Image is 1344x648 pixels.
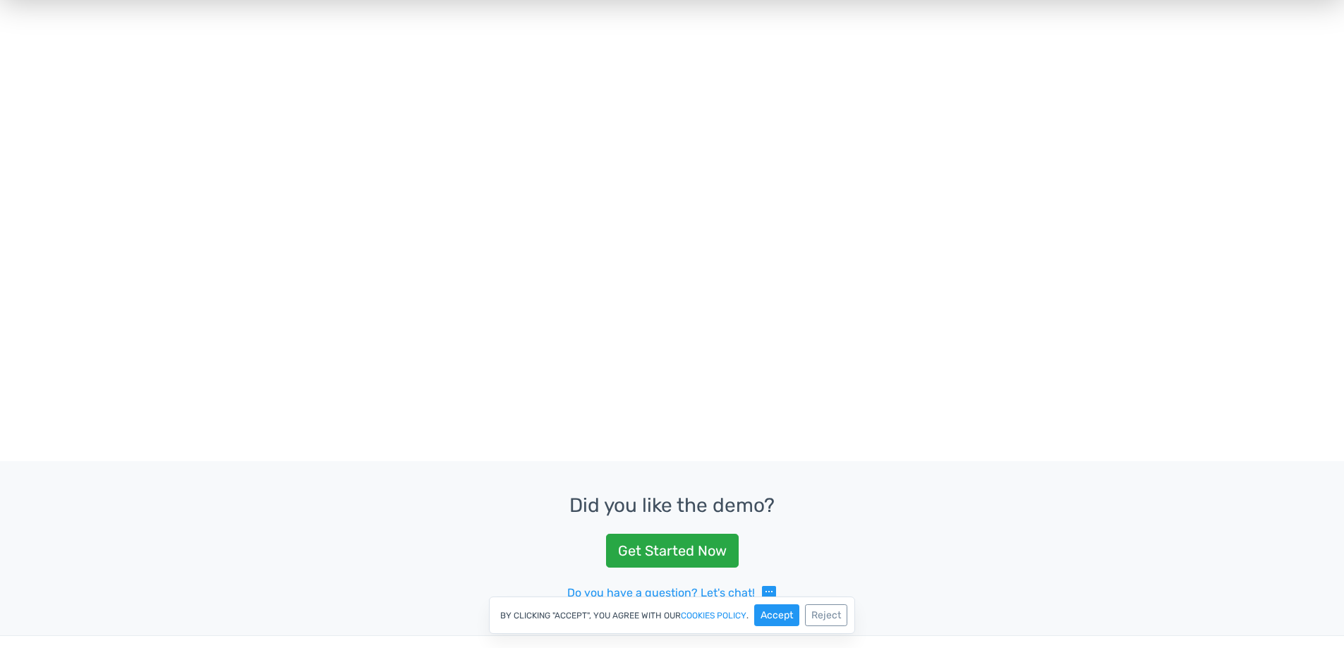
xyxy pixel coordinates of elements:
button: Accept [754,604,799,626]
a: Participate [349,29,672,70]
span: sms [761,585,777,601]
button: Reject [805,604,847,626]
a: Get Started Now [606,534,739,568]
button: Vote [360,143,985,178]
a: cookies policy [681,611,746,620]
a: Submissions [672,28,996,70]
p: [GEOGRAPHIC_DATA] [360,104,985,115]
div: By clicking "Accept", you agree with our . [489,597,855,634]
h3: Did you like the demo? [34,495,1310,517]
a: Do you have a question? Let's chat!sms [567,585,777,601]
